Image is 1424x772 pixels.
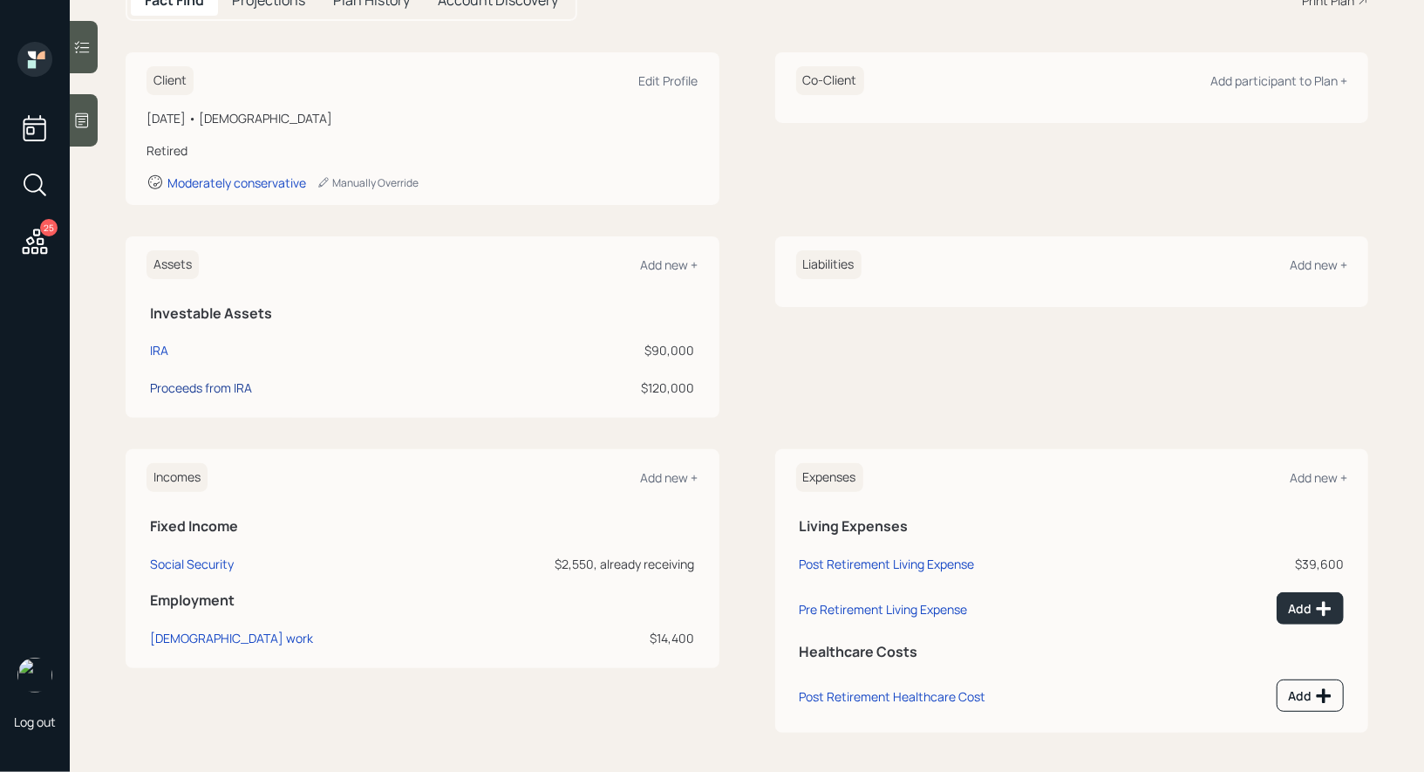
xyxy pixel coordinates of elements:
[317,175,419,190] div: Manually Override
[14,714,56,730] div: Log out
[800,601,968,618] div: Pre Retirement Living Expense
[167,174,306,191] div: Moderately conservative
[800,644,1345,660] h5: Healthcare Costs
[639,72,698,89] div: Edit Profile
[146,109,698,127] div: [DATE] • [DEMOGRAPHIC_DATA]
[446,629,695,647] div: $14,400
[150,556,234,572] div: Social Security
[1290,469,1347,486] div: Add new +
[150,592,695,609] h5: Employment
[1290,256,1347,273] div: Add new +
[800,556,975,572] div: Post Retirement Living Expense
[150,379,252,397] div: Proceeds from IRA
[1198,555,1344,573] div: $39,600
[150,518,695,535] h5: Fixed Income
[146,141,698,160] div: Retired
[1288,600,1332,618] div: Add
[446,555,695,573] div: $2,550, already receiving
[641,256,698,273] div: Add new +
[150,341,168,359] div: IRA
[146,250,199,279] h6: Assets
[800,518,1345,535] h5: Living Expenses
[800,688,986,705] div: Post Retirement Healthcare Cost
[796,66,864,95] h6: Co-Client
[796,463,863,492] h6: Expenses
[150,630,313,646] div: [DEMOGRAPHIC_DATA] work
[796,250,862,279] h6: Liabilities
[641,469,698,486] div: Add new +
[40,219,58,236] div: 25
[150,305,695,322] h5: Investable Assets
[506,379,695,397] div: $120,000
[1210,72,1347,89] div: Add participant to Plan +
[146,66,194,95] h6: Client
[506,341,695,359] div: $90,000
[146,463,208,492] h6: Incomes
[1288,687,1332,705] div: Add
[17,658,52,693] img: treva-nostdahl-headshot.png
[1277,680,1344,712] button: Add
[1277,592,1344,625] button: Add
